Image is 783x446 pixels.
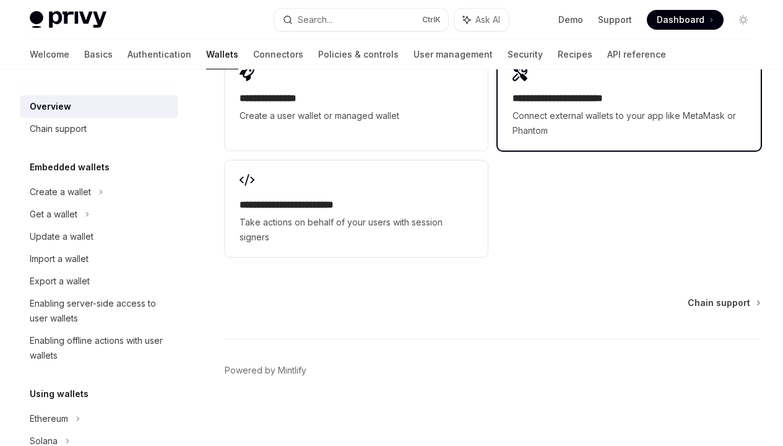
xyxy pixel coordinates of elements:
a: Demo [558,14,583,26]
span: Ctrl K [422,15,441,25]
a: Export a wallet [20,270,178,292]
span: Take actions on behalf of your users with session signers [240,215,473,245]
div: Enabling offline actions with user wallets [30,333,171,363]
div: Export a wallet [30,274,90,289]
div: Import a wallet [30,251,89,266]
h5: Embedded wallets [30,160,110,175]
a: Powered by Mintlify [225,364,306,377]
a: Chain support [688,297,759,309]
a: Enabling offline actions with user wallets [20,330,178,367]
a: API reference [607,40,666,69]
h5: Using wallets [30,387,89,401]
div: Search... [298,12,332,27]
div: Ethereum [30,411,68,426]
a: Connectors [253,40,303,69]
div: Overview [30,99,71,114]
span: Dashboard [657,14,704,26]
a: Update a wallet [20,225,178,248]
a: Overview [20,95,178,118]
a: User management [413,40,493,69]
a: Welcome [30,40,69,69]
div: Create a wallet [30,185,91,199]
button: Toggle dark mode [733,10,753,30]
button: Ask AI [454,9,509,31]
button: Search...CtrlK [274,9,448,31]
a: Enabling server-side access to user wallets [20,292,178,330]
a: Basics [84,40,113,69]
span: Chain support [688,297,750,309]
a: Authentication [128,40,191,69]
a: Security [508,40,543,69]
a: Import a wallet [20,248,178,270]
a: Chain support [20,118,178,140]
img: light logo [30,11,106,28]
a: Policies & controls [318,40,399,69]
a: Dashboard [647,10,724,30]
div: Enabling server-side access to user wallets [30,296,171,326]
a: Support [598,14,632,26]
div: Get a wallet [30,207,77,222]
div: Chain support [30,121,87,136]
div: Update a wallet [30,229,93,244]
span: Connect external wallets to your app like MetaMask or Phantom [513,108,746,138]
a: Wallets [206,40,238,69]
span: Ask AI [475,14,500,26]
a: Recipes [558,40,592,69]
span: Create a user wallet or managed wallet [240,108,473,123]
